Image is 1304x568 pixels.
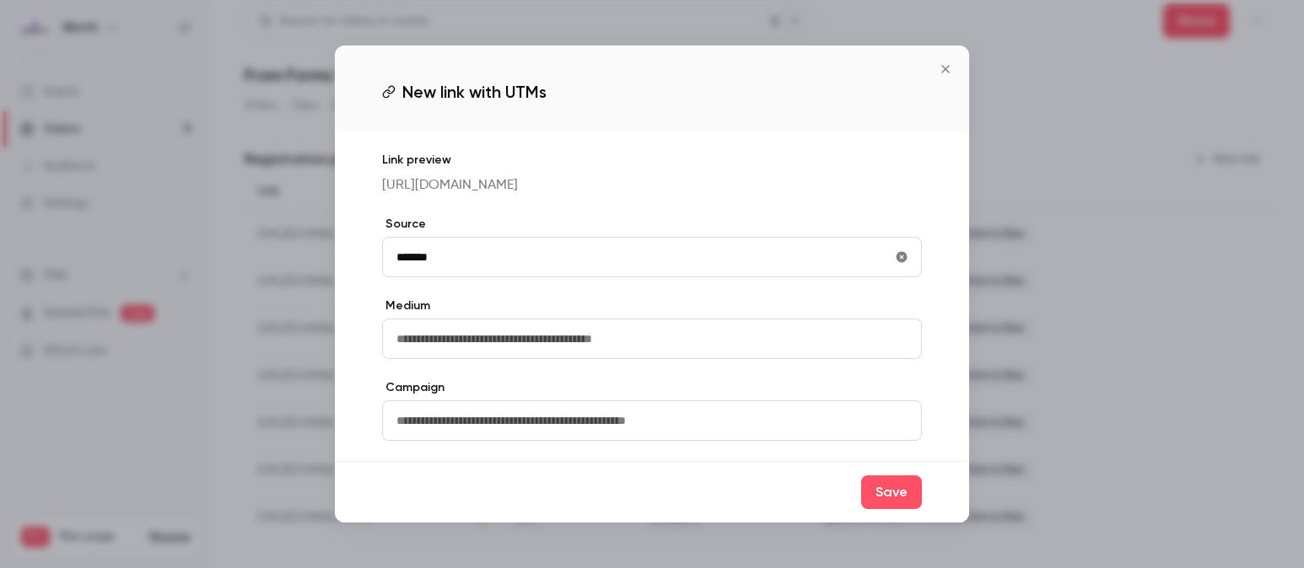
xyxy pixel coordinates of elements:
[929,52,962,86] button: Close
[382,297,922,314] label: Medium
[861,475,922,509] button: Save
[382,379,922,396] label: Campaign
[382,152,922,169] p: Link preview
[402,79,547,104] span: New link with UTMs
[382,216,922,233] label: Source
[382,175,922,196] p: [URL][DOMAIN_NAME]
[888,244,915,271] button: utmSource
